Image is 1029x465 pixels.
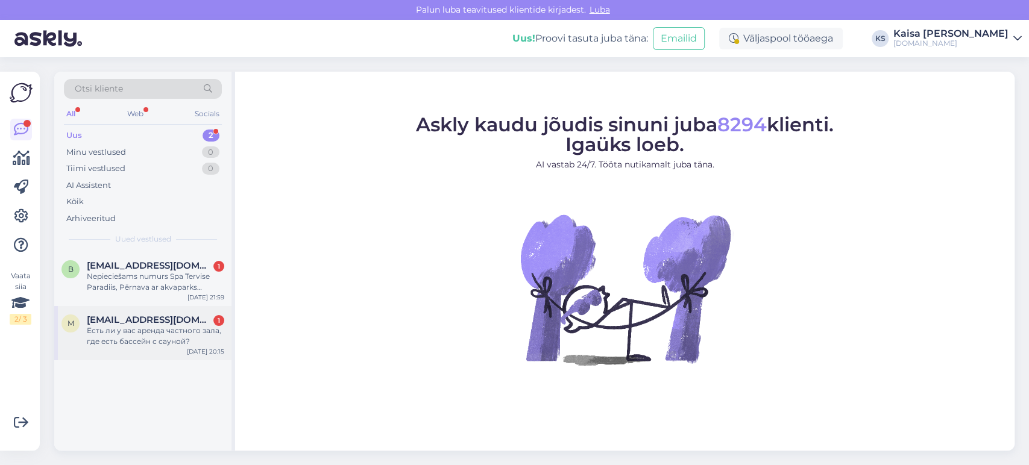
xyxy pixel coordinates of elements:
div: 0 [202,163,219,175]
div: 1 [213,261,224,272]
div: [DOMAIN_NAME] [893,39,1009,48]
button: Emailid [653,27,705,50]
b: Uus! [512,33,535,44]
span: m [68,319,74,328]
div: Proovi tasuta juba täna: [512,31,648,46]
div: Web [125,106,146,122]
span: milaogirchuk@gmail.com [87,314,212,325]
div: Vaata siia [10,270,31,325]
div: Uus [66,130,82,142]
div: Minu vestlused [66,146,126,158]
div: 2 / 3 [10,314,31,325]
div: Nepieciešams numurs Spa Tervise Paradiis, Pērnava ar akvaparks piekļuvi, iekļautas brokastis?2.pi... [87,271,224,293]
div: KS [872,30,889,47]
div: [DATE] 20:15 [187,347,224,356]
div: [DATE] 21:59 [187,293,224,302]
div: All [64,106,78,122]
div: Socials [192,106,222,122]
a: Kaisa [PERSON_NAME][DOMAIN_NAME] [893,29,1022,48]
div: Есть ли у вас аренда частного зала, где есть бассейн с сауной? [87,325,224,347]
span: b [68,264,74,273]
span: Otsi kliente [75,83,123,95]
img: No Chat active [517,181,734,398]
div: 0 [202,146,219,158]
img: Askly Logo [10,81,33,104]
div: 2 [203,130,219,142]
div: Kaisa [PERSON_NAME] [893,29,1009,39]
div: Arhiveeritud [66,213,116,225]
div: 1 [213,315,224,326]
div: Väljaspool tööaega [719,28,843,49]
div: Tiimi vestlused [66,163,125,175]
span: Uued vestlused [115,234,171,245]
div: Kõik [66,196,84,208]
span: Askly kaudu jõudis sinuni juba klienti. Igaüks loeb. [416,113,834,156]
span: 8294 [717,113,767,136]
div: AI Assistent [66,179,111,192]
span: bartulane@inbox.lv [87,260,212,271]
span: Luba [586,4,614,15]
p: AI vastab 24/7. Tööta nutikamalt juba täna. [416,158,834,171]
